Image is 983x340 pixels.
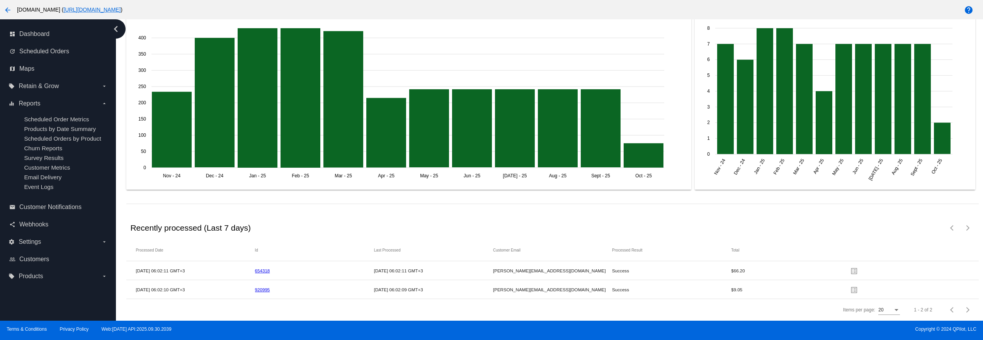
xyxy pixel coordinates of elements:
text: Jan - 25 [753,158,766,175]
text: 0 [707,151,710,157]
a: Products by Date Summary [24,126,96,132]
button: Previous page [945,220,960,236]
span: Churn Reports [24,145,62,151]
text: 400 [138,35,146,41]
mat-cell: $9.05 [731,285,850,294]
a: Survey Results [24,155,63,161]
a: share Webhooks [9,218,107,231]
text: Dec - 24 [733,158,746,176]
text: 350 [138,51,146,57]
text: 300 [138,68,146,73]
a: Customer Metrics [24,164,70,171]
span: [DOMAIN_NAME] ( ) [17,7,122,13]
i: arrow_drop_down [101,83,107,89]
text: 8 [707,25,710,31]
text: Nov - 24 [163,173,181,178]
text: 4 [707,88,710,94]
text: Feb - 25 [292,173,310,178]
i: arrow_drop_down [101,273,107,279]
text: 50 [141,149,146,154]
text: 5 [707,73,710,78]
mat-cell: [PERSON_NAME][EMAIL_ADDRESS][DOMAIN_NAME] [493,266,612,275]
text: Jun - 25 [851,158,864,175]
text: Dec - 24 [206,173,224,178]
text: May - 25 [420,173,439,178]
text: Sept - 25 [592,173,611,178]
mat-select: Items per page: [878,308,900,313]
span: Customer Notifications [19,204,82,211]
i: people_outline [9,256,15,262]
a: email Customer Notifications [9,201,107,213]
mat-header-cell: Customer Email [493,248,612,252]
text: 2 [707,120,710,126]
text: 100 [138,133,146,138]
mat-icon: arrow_back [3,5,12,15]
text: Feb - 25 [772,158,786,175]
a: Event Logs [24,184,53,190]
a: Web:[DATE] API:2025.09.30.2039 [102,326,172,332]
mat-header-cell: Processed Result [612,248,731,252]
i: chevron_left [110,23,122,35]
text: May - 25 [831,158,845,176]
mat-cell: [DATE] 06:02:09 GMT+3 [374,285,493,294]
text: Mar - 25 [335,173,352,178]
text: Oct - 25 [930,158,943,175]
span: Email Delivery [24,174,61,180]
span: Success [612,287,629,292]
mat-header-cell: Total [731,248,850,252]
mat-cell: $66.20 [731,266,850,275]
a: 920995 [255,287,270,292]
span: Scheduled Orders [19,48,69,55]
i: map [9,66,15,72]
text: 6 [707,57,710,63]
span: Reports [19,100,40,107]
span: Settings [19,238,41,245]
text: Oct - 25 [636,173,652,178]
text: Sept - 25 [909,158,923,177]
a: Scheduled Order Metrics [24,116,89,122]
i: local_offer [9,83,15,89]
span: Scheduled Orders by Product [24,135,101,142]
text: 1 [707,136,710,141]
mat-icon: list_alt [850,265,859,277]
button: Next page [960,302,976,318]
mat-header-cell: Processed Date [136,248,255,252]
mat-cell: [DATE] 06:02:11 GMT+3 [136,266,255,275]
text: 200 [138,100,146,105]
span: Products [19,273,43,280]
i: arrow_drop_down [101,239,107,245]
text: 3 [707,104,710,110]
mat-cell: [DATE] 06:02:11 GMT+3 [374,266,493,275]
text: Apr - 25 [378,173,395,178]
text: Jan - 25 [249,173,266,178]
span: Dashboard [19,31,49,37]
span: Copyright © 2024 QPilot, LLC [498,326,976,332]
span: 20 [878,307,883,313]
i: settings [9,239,15,245]
span: Webhooks [19,221,48,228]
i: dashboard [9,31,15,37]
text: Aug - 25 [890,158,904,176]
i: share [9,221,15,228]
span: Retain & Grow [19,83,59,90]
text: Nov - 24 [713,158,726,176]
span: Customers [19,256,49,263]
h2: Recently processed (Last 7 days) [130,223,251,233]
text: Aug - 25 [549,173,567,178]
text: 150 [138,116,146,122]
button: Previous page [945,302,960,318]
a: 654318 [255,268,270,273]
mat-cell: [DATE] 06:02:10 GMT+3 [136,285,255,294]
text: 7 [707,41,710,47]
i: arrow_drop_down [101,100,107,107]
mat-header-cell: Id [255,248,374,252]
a: people_outline Customers [9,253,107,265]
text: [DATE] - 25 [867,158,884,181]
div: 1 - 2 of 2 [914,307,932,313]
text: 0 [144,165,146,170]
mat-cell: [PERSON_NAME][EMAIL_ADDRESS][DOMAIN_NAME] [493,285,612,294]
